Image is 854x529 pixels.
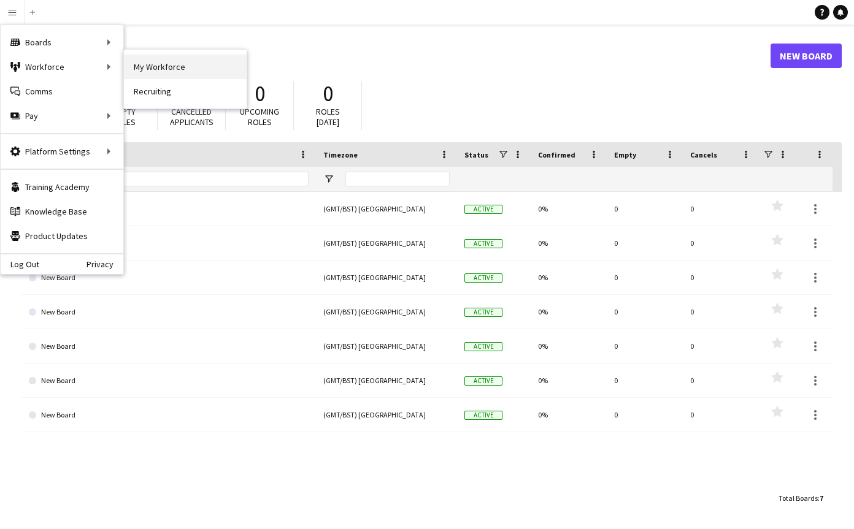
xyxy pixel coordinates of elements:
[29,329,309,363] a: New Board
[1,104,123,128] div: Pay
[316,106,340,127] span: Roles [DATE]
[690,150,717,159] span: Cancels
[316,192,457,226] div: (GMT/BST) [GEOGRAPHIC_DATA]
[316,398,457,432] div: (GMT/BST) [GEOGRAPHIC_DATA]
[683,295,759,329] div: 0
[464,239,502,248] span: Active
[1,139,123,164] div: Platform Settings
[1,55,123,79] div: Workforce
[87,259,123,269] a: Privacy
[316,295,457,329] div: (GMT/BST) [GEOGRAPHIC_DATA]
[464,411,502,420] span: Active
[683,363,759,397] div: 0
[531,295,607,329] div: 0%
[323,80,333,107] span: 0
[1,224,123,248] a: Product Updates
[1,79,123,104] a: Comms
[316,226,457,260] div: (GMT/BST) [GEOGRAPHIC_DATA]
[683,329,759,363] div: 0
[316,329,457,363] div: (GMT/BST) [GEOGRAPHIC_DATA]
[464,273,502,283] span: Active
[531,192,607,226] div: 0%
[531,398,607,432] div: 0%
[316,261,457,294] div: (GMT/BST) [GEOGRAPHIC_DATA]
[683,192,759,226] div: 0
[316,363,457,397] div: (GMT/BST) [GEOGRAPHIC_DATA]
[607,329,683,363] div: 0
[531,261,607,294] div: 0%
[531,329,607,363] div: 0%
[607,226,683,260] div: 0
[464,205,502,214] span: Active
[124,79,247,104] a: Recruiting
[464,150,488,159] span: Status
[607,295,683,329] div: 0
[345,172,450,186] input: Timezone Filter Input
[820,493,823,503] span: 7
[29,226,309,261] a: New Board
[683,226,759,260] div: 0
[779,493,818,503] span: Total Boards
[255,80,265,107] span: 0
[607,192,683,226] div: 0
[1,199,123,224] a: Knowledge Base
[464,308,502,317] span: Active
[607,398,683,432] div: 0
[29,363,309,398] a: New Board
[29,192,309,226] a: client x
[1,175,123,199] a: Training Academy
[538,150,575,159] span: Confirmed
[614,150,636,159] span: Empty
[29,261,309,295] a: New Board
[683,398,759,432] div: 0
[464,376,502,386] span: Active
[779,486,823,510] div: :
[531,226,607,260] div: 0%
[323,150,358,159] span: Timezone
[607,363,683,397] div: 0
[21,47,771,65] h1: Boards
[464,342,502,351] span: Active
[124,55,247,79] a: My Workforce
[29,398,309,432] a: New Board
[170,106,213,127] span: Cancelled applicants
[323,173,334,185] button: Open Filter Menu
[1,259,39,269] a: Log Out
[607,261,683,294] div: 0
[29,295,309,329] a: New Board
[683,261,759,294] div: 0
[531,363,607,397] div: 0%
[51,172,309,186] input: Board name Filter Input
[1,30,123,55] div: Boards
[240,106,279,127] span: Upcoming roles
[771,44,842,68] a: New Board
